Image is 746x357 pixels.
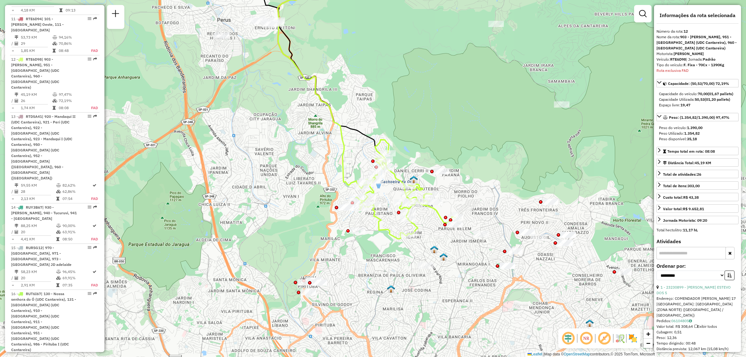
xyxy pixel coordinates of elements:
strong: Padrão [703,57,716,62]
i: Total de Atividades [15,42,18,45]
div: Total de itens: [663,183,700,189]
i: Observações [689,319,692,323]
td: 45,19 KM [21,91,52,98]
a: Peso: (1.354,82/1.390,00) 97,47% [656,113,739,121]
div: Rota exclusiva FAD [656,68,739,73]
a: Total de atividades:26 [656,170,739,178]
i: Total de Atividades [15,190,18,193]
em: Rota exportada [93,292,97,295]
td: = [11,282,14,288]
a: Exibir filtros [637,7,649,20]
span: | 101 - [PERSON_NAME] Oeste, 111 - [GEOGRAPHIC_DATA] [11,16,64,32]
td: 20 [21,275,56,281]
a: Total de itens:303,00 [656,181,739,190]
div: Motorista: [656,51,739,57]
a: Distância Total:45,19 KM [656,158,739,167]
i: Tempo total em rota [59,8,62,12]
div: Capacidade: (50,53/70,00) 72,19% [656,89,739,110]
td: 08:48 [58,48,84,54]
i: % de utilização do peso [56,224,61,228]
span: Ocultar NR [579,331,594,346]
i: Rota otimizada [93,270,96,274]
i: Tempo total em rota [56,283,59,287]
td: = [11,105,14,111]
i: % de utilização da cubagem [56,230,61,234]
span: RTE6D98 [26,57,42,62]
em: Opções [88,17,91,21]
span: Ocultar deslocamento [561,331,576,346]
a: Nova sessão e pesquisa [109,7,122,21]
div: Atividade não roteirizada - JOAO SILVA CARVALHO [422,199,438,205]
td: 53,73 KM [21,34,52,40]
td: = [11,196,14,202]
a: Zoom in [643,329,653,339]
td: 69,91% [62,275,91,281]
div: Atividade não roteirizada - RHUAN LOPES [306,277,321,284]
td: 70,86% [58,40,84,47]
i: % de utilização do peso [53,35,57,39]
span: − [646,339,650,347]
strong: (01,67 pallets) [708,91,733,96]
span: Peso: 12,36 [656,335,677,340]
i: Distância Total [15,183,18,187]
td: = [11,236,14,242]
div: Distância Total: [663,160,711,166]
div: Atividade não roteirizada - 53.727.270 ROSANA GOMES DE JESUS ALVES [269,19,284,25]
a: Tempo total em rota: 08:08 [656,147,739,155]
strong: (01,20 pallets) [705,97,730,102]
td: FAD [84,48,98,54]
td: 2,91 KM [21,282,56,288]
span: RTD5A41 [26,114,42,119]
strong: 1.354,82 [684,131,700,136]
em: Opções [88,57,91,61]
div: Atividade não roteirizada - PAULINO FRANCISCO DO [343,201,358,207]
div: [GEOGRAPHIC_DATA]: [GEOGRAPHIC_DATA] (ZONA NORTE) ([GEOGRAPHIC_DATA] / [GEOGRAPHIC_DATA]) [656,301,739,318]
td: 63,91% [62,229,91,235]
strong: R$ 43,38 [683,195,699,200]
div: Atividade não roteirizada - NEUSA MARIA SOUZA [434,168,449,174]
td: = [11,7,14,13]
a: 1 - 23230899 - [PERSON_NAME] ESTEVO DOS S [656,285,731,295]
div: Tipo do veículo: [656,62,739,68]
div: Atividade não roteirizada - ALEXANDRE SILVA DOS [269,17,285,24]
i: Distância Total [15,224,18,228]
span: Capacidade: (50,53/70,00) 72,19% [668,81,729,86]
div: Atividade não roteirizada - RAFAEL MANOEL RAMOS [312,280,327,286]
i: % de utilização da cubagem [53,99,57,103]
i: Distância Total [15,35,18,39]
span: 12 - [11,57,59,90]
div: Atividade não roteirizada - JOSE WILLIAM DA SILV [427,199,443,205]
strong: 35,18 [687,137,697,141]
div: Atividade não roteirizada - WANDERLEY PUERTA 175 [261,21,277,28]
span: 13 - [11,114,76,180]
div: Peso: (1.354,82/1.390,00) 97,47% [656,123,739,144]
div: Atividade não roteirizada - ADEGA RECANTO 01 [213,33,229,39]
strong: 50,53 [695,97,705,102]
i: % de utilização da cubagem [53,42,57,45]
div: Atividade não roteirizada - BAR E EMPORIO VILA R [641,199,656,205]
div: Peso Utilizado: [659,131,736,136]
td: / [11,98,14,104]
div: Atividade não roteirizada - VALDETE ARAUJO DE OL [447,221,463,228]
div: Valor total: R$ 308,64 [656,324,739,329]
strong: R$ 9.652,81 [683,206,704,211]
i: Rota otimizada [93,183,96,187]
td: 82,62% [62,182,91,188]
span: | Jornada: [686,57,716,62]
i: Total de Atividades [15,230,18,234]
a: 06104805 [671,318,692,323]
div: Atividade não roteirizada - DAVINO ALVES DOS SAN [543,199,558,205]
em: Rota exportada [93,246,97,249]
div: Atividade não roteirizada - SUPERMERCADO QUEIROZ [350,228,366,234]
td: / [11,275,14,281]
span: RUR5G12 [26,245,43,250]
i: Distância Total [15,93,18,96]
div: Nome da rota: [656,34,739,51]
td: 07:54 [62,196,91,202]
strong: 19,47 [680,103,690,107]
div: Atividade não roteirizada - UBIRATAN ARCHANJO SA [554,101,569,108]
div: Atividade não roteirizada - FERNANDO LUIZ BARBOS [519,229,535,235]
span: | 930 - [PERSON_NAME], 940 - Tucuruvi, 941 - [GEOGRAPHIC_DATA] [11,205,77,221]
td: 1,74 KM [21,105,52,111]
div: Total hectolitro: [656,227,739,233]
